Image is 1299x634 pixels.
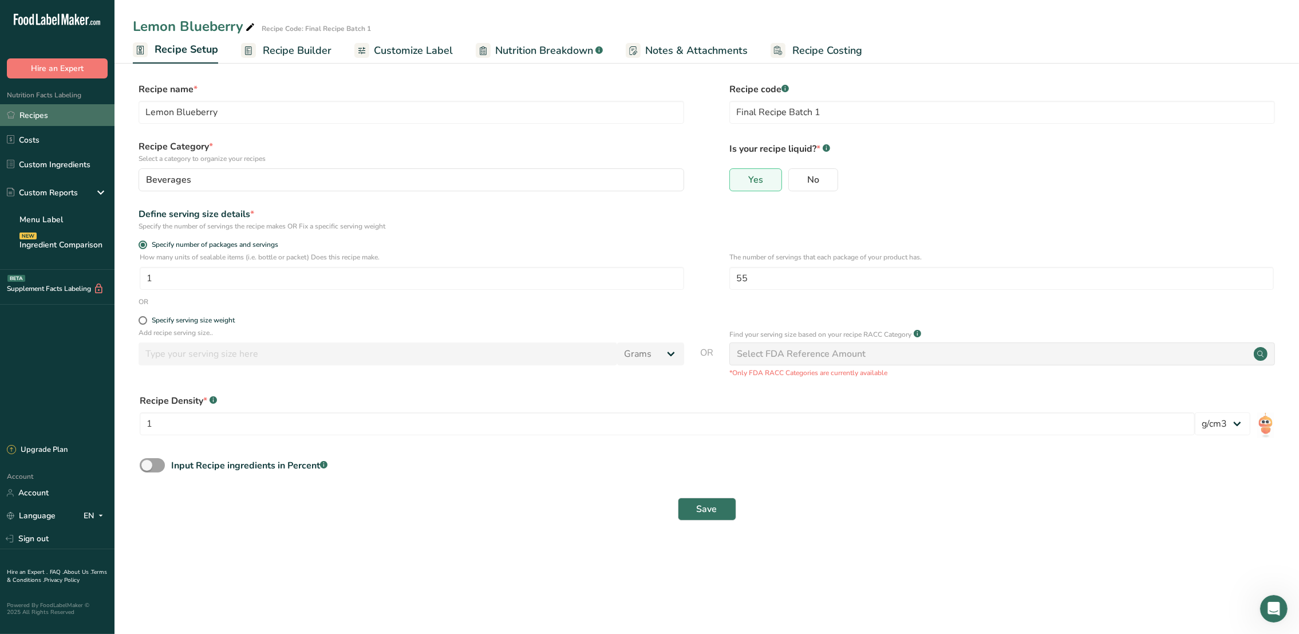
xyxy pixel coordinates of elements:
[729,140,1275,156] p: Is your recipe liquid?
[729,101,1275,124] input: Type your recipe code here
[729,252,1274,262] p: The number of servings that each package of your product has.
[263,43,331,58] span: Recipe Builder
[133,37,218,64] a: Recipe Setup
[19,233,37,239] div: NEW
[241,38,331,64] a: Recipe Builder
[139,342,617,365] input: Type your serving size here
[262,23,371,34] div: Recipe Code: Final Recipe Batch 1
[476,38,603,64] a: Nutrition Breakdown
[7,187,78,199] div: Custom Reports
[1260,595,1288,623] iframe: Intercom live chat
[64,568,91,576] a: About Us .
[748,174,763,186] span: Yes
[729,368,1275,378] p: *Only FDA RACC Categories are currently available
[737,347,866,361] div: Select FDA Reference Amount
[139,140,684,164] label: Recipe Category
[146,173,191,187] span: Beverages
[139,101,684,124] input: Type your recipe name here
[7,602,108,616] div: Powered By FoodLabelMaker © 2025 All Rights Reserved
[44,576,80,584] a: Privacy Policy
[152,316,235,325] div: Specify serving size weight
[7,58,108,78] button: Hire an Expert
[729,82,1275,96] label: Recipe code
[50,568,64,576] a: FAQ .
[792,43,862,58] span: Recipe Costing
[700,346,713,378] span: OR
[84,509,108,523] div: EN
[140,412,1195,435] input: Type your density here
[771,38,862,64] a: Recipe Costing
[7,275,25,282] div: BETA
[807,174,819,186] span: No
[155,42,218,57] span: Recipe Setup
[140,394,1274,408] div: Recipe Density
[140,252,684,262] p: How many units of sealable items (i.e. bottle or packet) Does this recipe make.
[139,82,684,96] label: Recipe name
[139,221,684,231] div: Specify the number of servings the recipe makes OR Fix a specific serving weight
[139,153,684,164] p: Select a category to organize your recipes
[697,502,717,516] span: Save
[1257,412,1274,438] img: RIA AI Bot
[626,38,748,64] a: Notes & Attachments
[678,498,736,521] button: Save
[139,168,684,191] button: Beverages
[354,38,453,64] a: Customize Label
[645,43,748,58] span: Notes & Attachments
[374,43,453,58] span: Customize Label
[147,241,278,249] span: Specify number of packages and servings
[7,568,48,576] a: Hire an Expert .
[139,297,148,307] div: OR
[7,444,68,456] div: Upgrade Plan
[171,459,327,472] div: Input Recipe ingredients in Percent
[729,329,911,340] p: Find your serving size based on your recipe RACC Category
[7,568,107,584] a: Terms & Conditions .
[139,328,684,338] p: Add recipe serving size..
[133,16,257,37] div: Lemon Blueberry
[139,207,684,221] div: Define serving size details
[7,506,56,526] a: Language
[495,43,593,58] span: Nutrition Breakdown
